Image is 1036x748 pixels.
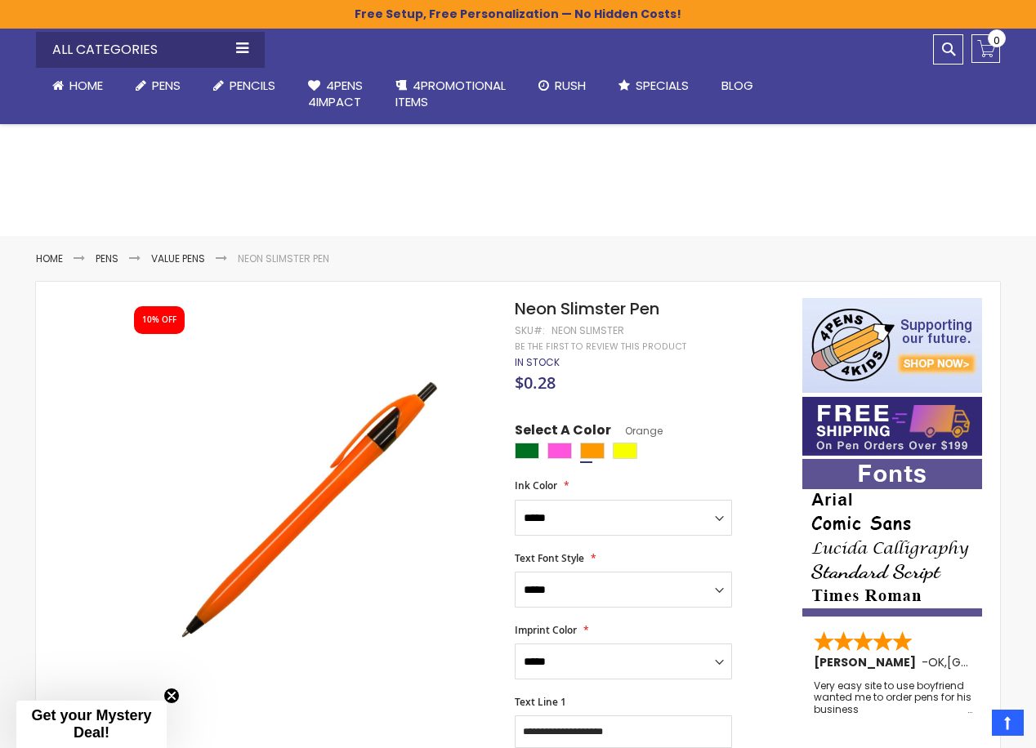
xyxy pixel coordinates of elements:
[16,701,167,748] div: Get your Mystery Deal!Close teaser
[515,356,560,369] div: Availability
[705,68,770,104] a: Blog
[515,443,539,459] div: Green
[613,443,637,459] div: Yellow
[814,654,922,670] span: [PERSON_NAME]
[197,68,292,104] a: Pencils
[802,459,982,617] img: font-personalization-examples
[515,372,556,394] span: $0.28
[379,68,522,121] a: 4PROMOTIONALITEMS
[163,688,180,704] button: Close teaser
[636,77,689,94] span: Specials
[551,324,624,337] div: Neon Slimster
[119,322,493,695] img: neon_slimster_side_orange_1.jpg
[395,77,506,110] span: 4PROMOTIONAL ITEMS
[292,68,379,121] a: 4Pens4impact
[515,551,584,565] span: Text Font Style
[580,443,605,459] div: Orange
[515,479,557,492] span: Ink Color
[515,355,560,369] span: In stock
[119,68,197,104] a: Pens
[36,68,119,104] a: Home
[802,298,982,393] img: 4pens 4 kids
[69,77,103,94] span: Home
[36,252,63,265] a: Home
[151,252,205,265] a: Value Pens
[36,32,265,68] div: All Categories
[230,77,275,94] span: Pencils
[611,424,663,438] span: Orange
[522,68,602,104] a: Rush
[515,297,659,320] span: Neon Slimster Pen
[238,252,329,265] li: Neon Slimster Pen
[515,421,611,443] span: Select A Color
[308,77,363,110] span: 4Pens 4impact
[31,707,151,741] span: Get your Mystery Deal!
[142,314,176,326] div: 10% OFF
[928,654,944,670] span: OK
[802,397,982,456] img: Free shipping on orders over $199
[555,77,586,94] span: Rush
[602,68,705,104] a: Specials
[152,77,181,94] span: Pens
[814,680,972,715] div: Very easy site to use boyfriend wanted me to order pens for his business
[547,443,572,459] div: Pink
[971,34,1000,63] a: 0
[515,695,566,709] span: Text Line 1
[515,623,577,637] span: Imprint Color
[721,77,753,94] span: Blog
[96,252,118,265] a: Pens
[515,323,545,337] strong: SKU
[901,704,1036,748] iframe: Google Customer Reviews
[515,341,686,353] a: Be the first to review this product
[994,33,1000,48] span: 0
